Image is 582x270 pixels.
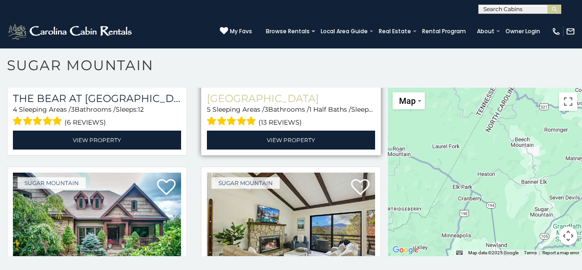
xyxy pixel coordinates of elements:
a: About [472,25,499,38]
button: Keyboard shortcuts [456,250,463,256]
span: Map data ©2025 Google [468,250,518,255]
a: View Property [207,131,375,150]
a: Sugar Mountain [212,177,280,189]
span: 1 Half Baths / [309,105,351,114]
a: Add to favorites [157,178,176,198]
h3: The Bear At Sugar Mountain [13,92,181,105]
a: Real Estate [374,25,416,38]
button: Map camera controls [559,227,577,245]
a: Local Area Guide [316,25,372,38]
img: phone-regular-white.png [552,27,561,36]
div: Sleeping Areas / Bathrooms / Sleeps: [13,105,181,128]
span: (6 reviews) [65,116,106,128]
a: Open this area in Google Maps (opens a new window) [390,244,421,256]
span: 4 [13,105,17,114]
div: Sleeping Areas / Bathrooms / Sleeps: [207,105,375,128]
span: (13 reviews) [259,116,302,128]
a: Report a map error [542,250,579,255]
a: [GEOGRAPHIC_DATA] [207,92,375,105]
img: Google [390,244,421,256]
a: View Property [13,131,181,150]
a: Owner Login [501,25,545,38]
a: Sugar Mountain [18,177,86,189]
button: Change map style [393,92,425,109]
span: Map [399,96,416,106]
span: My Favs [230,27,252,36]
a: The Bear At [GEOGRAPHIC_DATA] [13,92,181,105]
a: Add to favorites [351,178,370,198]
img: mail-regular-white.png [566,27,575,36]
img: White-1-2.png [7,22,135,41]
span: 12 [373,105,379,114]
h3: Grouse Moor Lodge [207,92,375,105]
span: 3 [265,105,268,114]
a: Terms [524,250,537,255]
span: 5 [207,105,211,114]
a: Browse Rentals [261,25,314,38]
span: 12 [138,105,144,114]
button: Toggle fullscreen view [559,92,577,111]
a: Rental Program [417,25,470,38]
a: My Favs [220,27,252,36]
span: 3 [71,105,75,114]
